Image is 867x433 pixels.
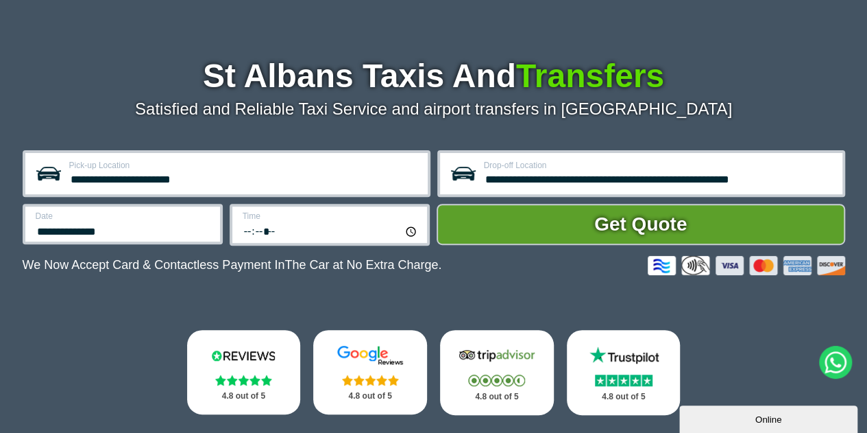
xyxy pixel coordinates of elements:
h1: St Albans Taxis And [23,60,845,93]
img: Stars [215,375,272,386]
iframe: chat widget [679,403,860,433]
img: Google [329,345,411,366]
p: We Now Accept Card & Contactless Payment In [23,258,442,272]
img: Stars [342,375,399,386]
p: 4.8 out of 5 [202,388,286,405]
span: The Car at No Extra Charge. [284,258,441,272]
label: Time [243,212,419,220]
img: Reviews.io [202,345,284,366]
button: Get Quote [437,204,845,245]
a: Trustpilot Stars 4.8 out of 5 [567,330,681,415]
label: Date [36,212,212,220]
img: Credit And Debit Cards [648,256,845,275]
img: Tripadvisor [456,345,538,366]
img: Trustpilot [583,345,665,366]
label: Pick-up Location [69,161,419,169]
a: Reviews.io Stars 4.8 out of 5 [187,330,301,414]
p: Satisfied and Reliable Taxi Service and airport transfers in [GEOGRAPHIC_DATA] [23,100,845,119]
p: 4.8 out of 5 [455,388,539,406]
a: Google Stars 4.8 out of 5 [313,330,427,414]
p: 4.8 out of 5 [328,388,412,405]
img: Stars [595,375,652,386]
label: Drop-off Location [484,161,834,169]
img: Stars [468,375,525,386]
a: Tripadvisor Stars 4.8 out of 5 [440,330,554,415]
span: Transfers [516,58,664,94]
p: 4.8 out of 5 [582,388,665,406]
